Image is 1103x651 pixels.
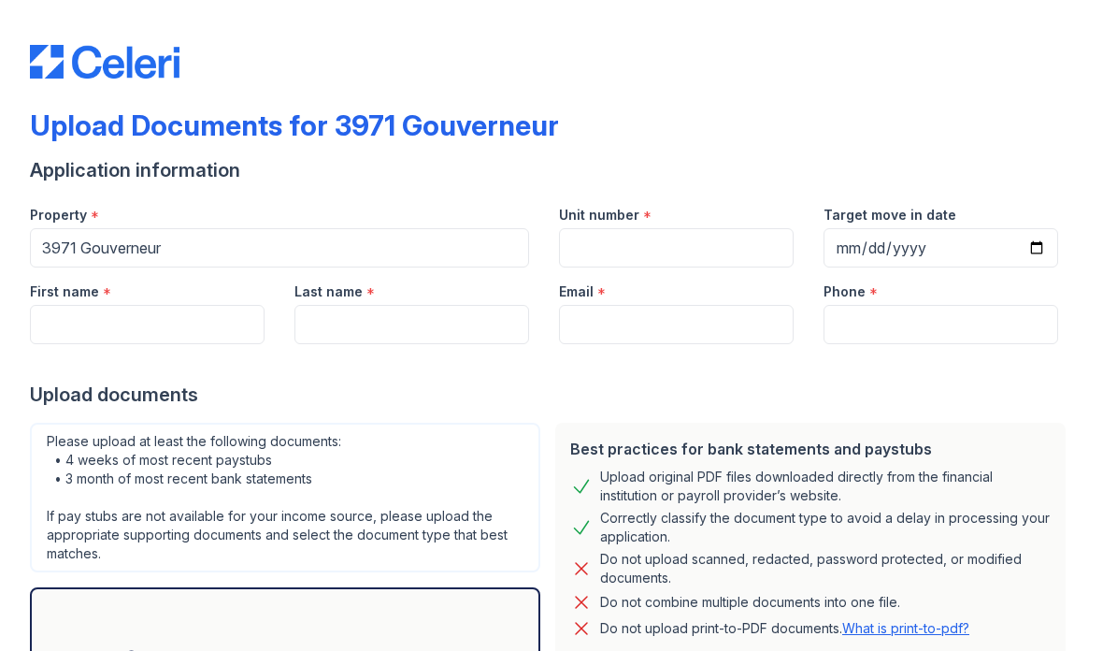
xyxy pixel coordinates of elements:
label: Last name [294,282,363,301]
a: What is print-to-pdf? [842,620,969,636]
label: Phone [824,282,866,301]
p: Do not upload print-to-PDF documents. [600,619,969,638]
div: Upload Documents for 3971 Gouverneur [30,108,559,142]
div: Upload original PDF files downloaded directly from the financial institution or payroll provider’... [600,468,1051,505]
div: Correctly classify the document type to avoid a delay in processing your application. [600,509,1051,546]
div: Application information [30,157,1073,183]
div: Do not upload scanned, redacted, password protected, or modified documents. [600,550,1051,587]
img: CE_Logo_Blue-a8612792a0a2168367f1c8372b55b34899dd931a85d93a1a3d3e32e68fde9ad4.png [30,45,179,79]
div: Please upload at least the following documents: • 4 weeks of most recent paystubs • 3 month of mo... [30,423,540,572]
label: Unit number [559,206,639,224]
div: Best practices for bank statements and paystubs [570,438,1051,460]
label: Target move in date [824,206,956,224]
div: Do not combine multiple documents into one file. [600,591,900,614]
label: Email [559,282,594,301]
label: Property [30,206,87,224]
label: First name [30,282,99,301]
div: Upload documents [30,382,1073,408]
